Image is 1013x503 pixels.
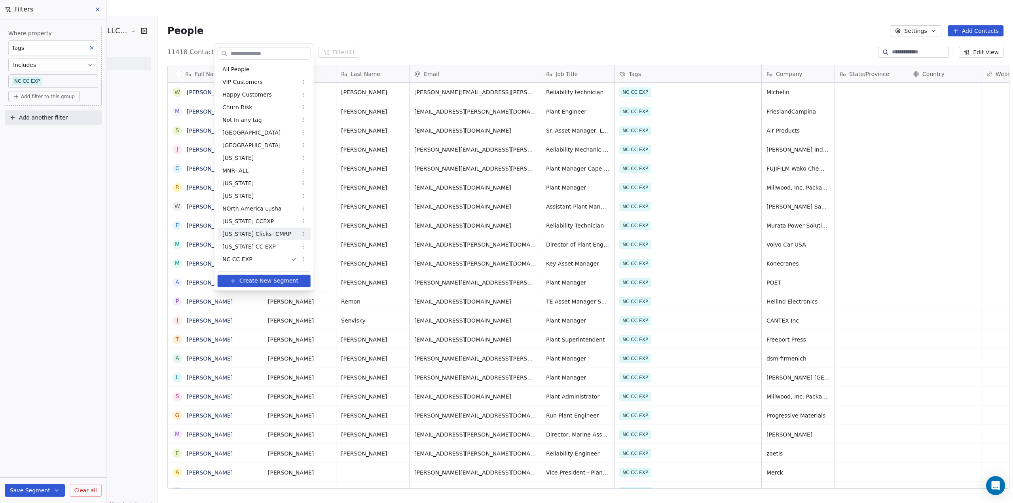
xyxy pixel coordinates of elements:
span: [US_STATE] Clicks- CMRP [222,230,291,238]
span: VIP Customers [222,78,263,86]
span: Create New Segment [239,277,298,285]
span: [US_STATE] [222,154,254,162]
button: Create New Segment [218,275,311,287]
span: NC CC EXP [222,255,252,264]
span: [US_STATE] [222,192,254,200]
div: Suggestions [218,63,311,304]
span: All People [222,65,249,74]
span: [US_STATE] [222,179,254,188]
span: Happy Customers [222,91,272,99]
span: Not In any tag [222,116,262,124]
span: [US_STATE] CCEXP [222,217,274,226]
span: [US_STATE] CC EXP [222,243,276,251]
span: NOrth America Lusha [222,205,281,213]
span: MNR- ALL [222,167,249,175]
span: [GEOGRAPHIC_DATA] [222,141,281,150]
span: Churn Risk [222,103,252,112]
span: [GEOGRAPHIC_DATA] [222,129,281,137]
span: CC EXP [US_STATE] Clicked [222,268,297,276]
